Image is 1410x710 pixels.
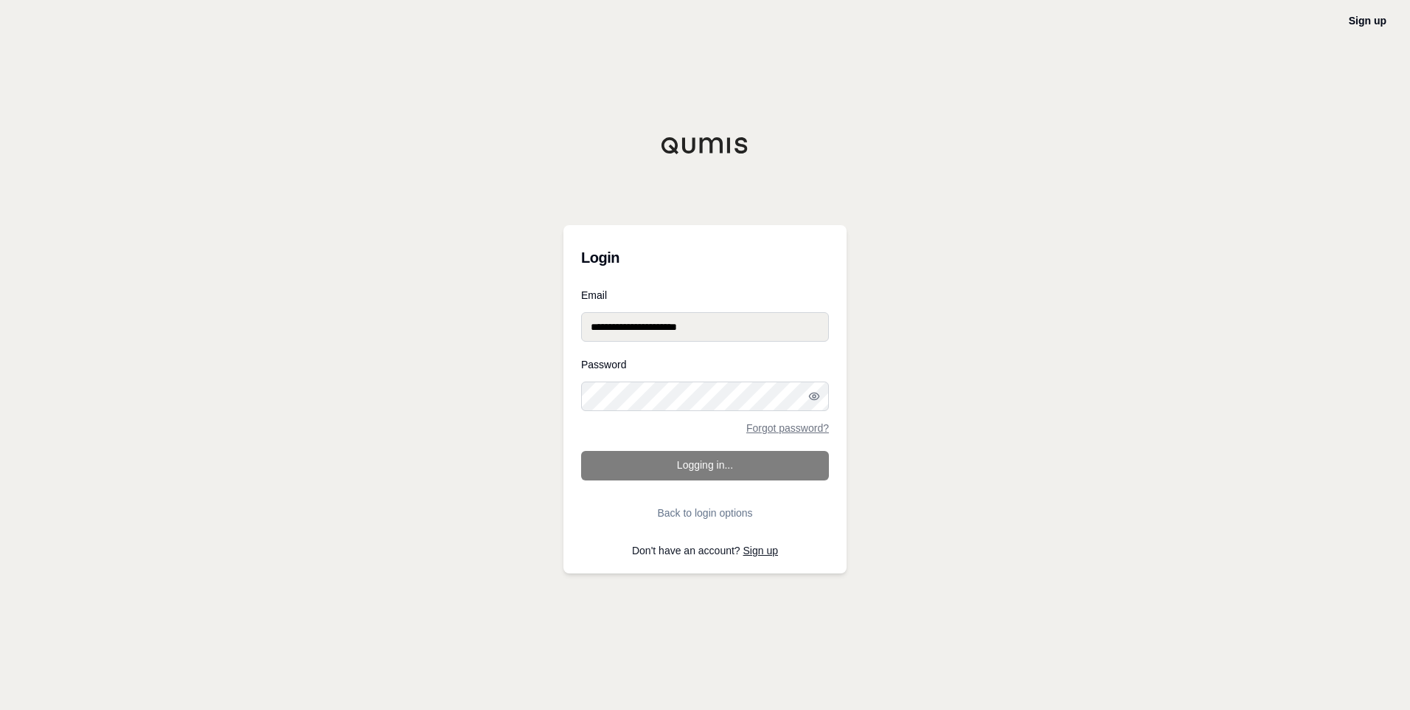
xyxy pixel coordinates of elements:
[1349,15,1386,27] a: Sign up
[743,545,778,556] a: Sign up
[581,243,829,272] h3: Login
[581,545,829,556] p: Don't have an account?
[581,359,829,370] label: Password
[581,498,829,528] button: Back to login options
[581,290,829,300] label: Email
[746,423,829,433] a: Forgot password?
[661,137,749,154] img: Qumis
